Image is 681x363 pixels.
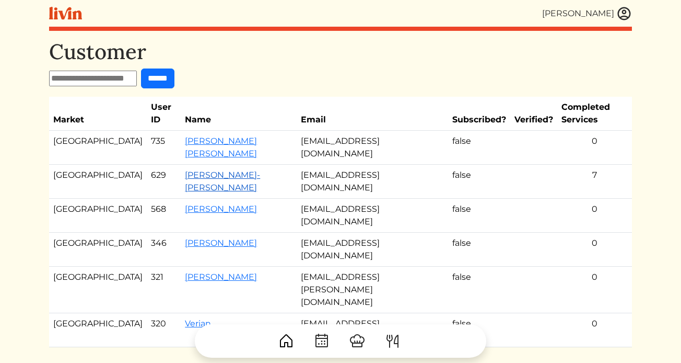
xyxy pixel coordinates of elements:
[313,333,330,349] img: CalendarDots-5bcf9d9080389f2a281d69619e1c85352834be518fbc73d9501aef674afc0d57.svg
[49,267,147,313] td: [GEOGRAPHIC_DATA]
[542,7,614,20] div: [PERSON_NAME]
[297,131,448,165] td: [EMAIL_ADDRESS][DOMAIN_NAME]
[49,97,147,131] th: Market
[49,39,632,64] h1: Customer
[448,165,510,199] td: false
[557,165,632,199] td: 7
[147,199,181,233] td: 568
[557,267,632,313] td: 0
[510,97,557,131] th: Verified?
[49,131,147,165] td: [GEOGRAPHIC_DATA]
[557,313,632,347] td: 0
[147,165,181,199] td: 629
[557,131,632,165] td: 0
[557,199,632,233] td: 0
[297,165,448,199] td: [EMAIL_ADDRESS][DOMAIN_NAME]
[147,131,181,165] td: 735
[185,136,257,158] a: [PERSON_NAME] [PERSON_NAME]
[448,267,510,313] td: false
[384,333,401,349] img: ForkKnife-55491504ffdb50bab0c1e09e7649658475375261d09fd45db06cec23bce548bf.svg
[49,7,82,20] img: livin-logo-a0d97d1a881af30f6274990eb6222085a2533c92bbd1e4f22c21b4f0d0e3210c.svg
[448,313,510,347] td: false
[297,199,448,233] td: [EMAIL_ADDRESS][DOMAIN_NAME]
[49,233,147,267] td: [GEOGRAPHIC_DATA]
[297,267,448,313] td: [EMAIL_ADDRESS][PERSON_NAME][DOMAIN_NAME]
[185,204,257,214] a: [PERSON_NAME]
[49,199,147,233] td: [GEOGRAPHIC_DATA]
[297,313,448,347] td: [EMAIL_ADDRESS][DOMAIN_NAME]
[448,131,510,165] td: false
[147,313,181,347] td: 320
[448,97,510,131] th: Subscribed?
[557,97,632,131] th: Completed Services
[297,233,448,267] td: [EMAIL_ADDRESS][DOMAIN_NAME]
[349,333,366,349] img: ChefHat-a374fb509e4f37eb0702ca99f5f64f3b6956810f32a249b33092029f8484b388.svg
[147,233,181,267] td: 346
[297,97,448,131] th: Email
[181,97,297,131] th: Name
[147,267,181,313] td: 321
[185,170,260,192] a: [PERSON_NAME]-[PERSON_NAME]
[49,313,147,347] td: [GEOGRAPHIC_DATA]
[185,238,257,248] a: [PERSON_NAME]
[557,233,632,267] td: 0
[185,272,257,282] a: [PERSON_NAME]
[147,97,181,131] th: User ID
[448,199,510,233] td: false
[616,6,632,21] img: user_account-e6e16d2ec92f44fc35f99ef0dc9cddf60790bfa021a6ecb1c896eb5d2907b31c.svg
[49,165,147,199] td: [GEOGRAPHIC_DATA]
[278,333,295,349] img: House-9bf13187bcbb5817f509fe5e7408150f90897510c4275e13d0d5fca38e0b5951.svg
[448,233,510,267] td: false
